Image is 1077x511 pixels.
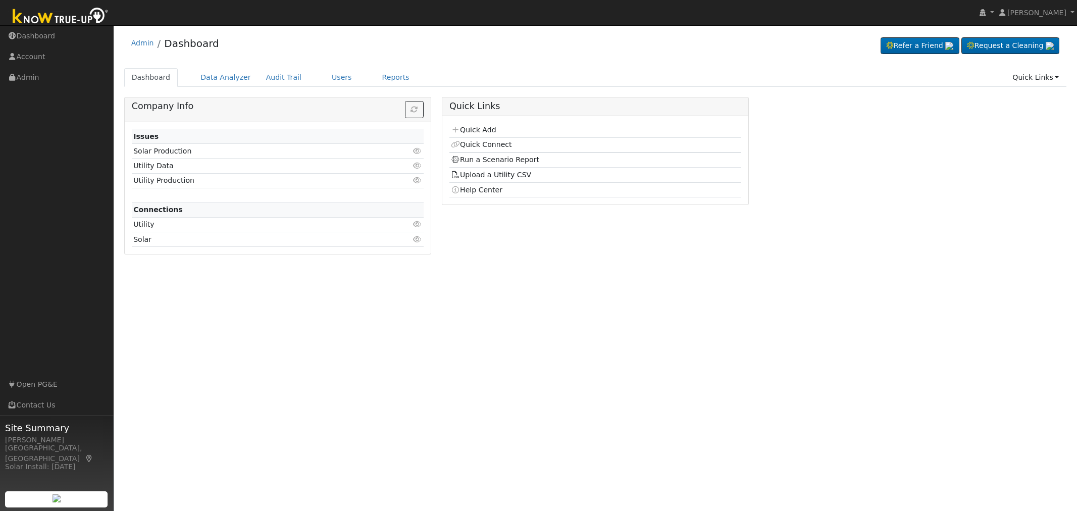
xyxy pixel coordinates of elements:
[1046,42,1054,50] img: retrieve
[5,435,108,445] div: [PERSON_NAME]
[5,421,108,435] span: Site Summary
[451,156,539,164] a: Run a Scenario Report
[945,42,953,50] img: retrieve
[413,236,422,243] i: Click to view
[132,173,377,188] td: Utility Production
[451,186,502,194] a: Help Center
[451,140,511,148] a: Quick Connect
[449,101,741,112] h5: Quick Links
[375,68,417,87] a: Reports
[413,162,422,169] i: Click to view
[413,147,422,155] i: Click to view
[132,232,377,247] td: Solar
[193,68,259,87] a: Data Analyzer
[1005,68,1066,87] a: Quick Links
[324,68,360,87] a: Users
[451,126,496,134] a: Quick Add
[133,206,183,214] strong: Connections
[5,443,108,464] div: [GEOGRAPHIC_DATA], [GEOGRAPHIC_DATA]
[5,462,108,472] div: Solar Install: [DATE]
[451,171,531,179] a: Upload a Utility CSV
[8,6,114,28] img: Know True-Up
[961,37,1059,55] a: Request a Cleaning
[132,101,424,112] h5: Company Info
[164,37,219,49] a: Dashboard
[259,68,309,87] a: Audit Trail
[881,37,959,55] a: Refer a Friend
[131,39,154,47] a: Admin
[413,221,422,228] i: Click to view
[132,159,377,173] td: Utility Data
[132,217,377,232] td: Utility
[132,144,377,159] td: Solar Production
[133,132,159,140] strong: Issues
[53,494,61,502] img: retrieve
[85,454,94,463] a: Map
[413,177,422,184] i: Click to view
[124,68,178,87] a: Dashboard
[1007,9,1066,17] span: [PERSON_NAME]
